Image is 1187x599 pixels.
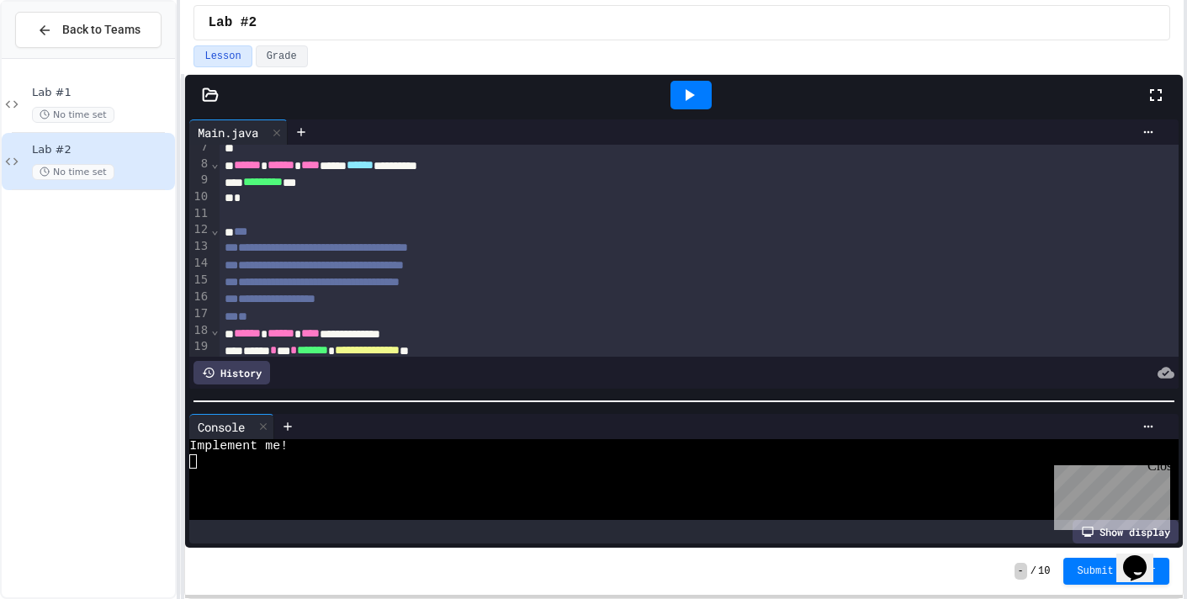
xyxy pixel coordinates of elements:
iframe: chat widget [1047,459,1170,530]
span: Lab #2 [32,143,172,157]
span: No time set [32,164,114,180]
span: 10 [1038,565,1050,578]
button: Grade [256,45,308,67]
div: Chat with us now!Close [7,7,116,107]
span: / [1031,565,1036,578]
span: No time set [32,107,114,123]
button: Submit Answer [1063,558,1169,585]
span: - [1015,563,1027,580]
span: Lab #1 [32,86,172,100]
button: Lesson [193,45,252,67]
span: Lab #2 [208,13,257,33]
span: Submit Answer [1077,565,1156,578]
span: Back to Teams [62,21,140,39]
iframe: chat widget [1116,532,1170,582]
button: Back to Teams [15,12,162,48]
